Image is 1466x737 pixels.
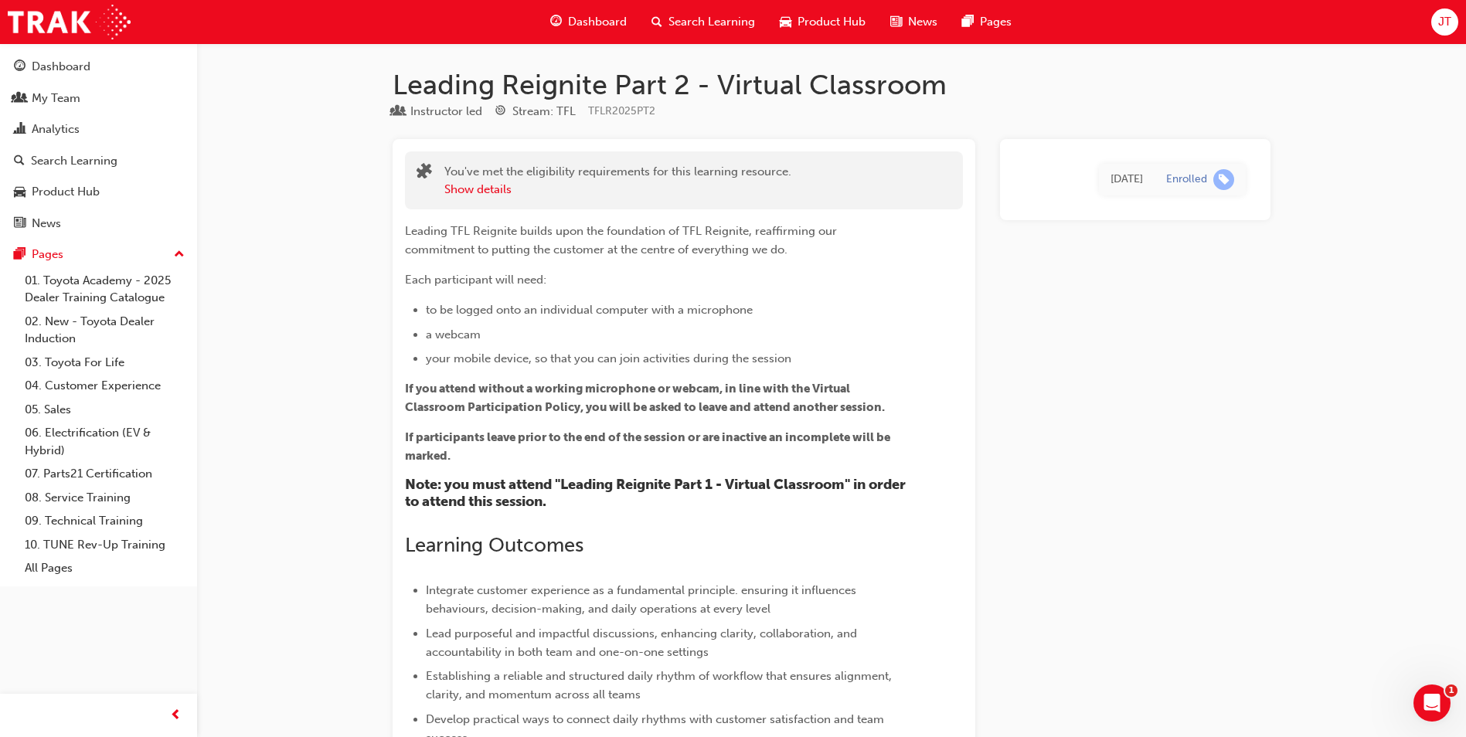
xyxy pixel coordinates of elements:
[1431,8,1458,36] button: JT
[19,269,191,310] a: 01. Toyota Academy - 2025 Dealer Training Catalogue
[14,248,26,262] span: pages-icon
[170,706,182,725] span: prev-icon
[32,90,80,107] div: My Team
[405,382,885,414] span: If you attend without a working microphone or webcam, in line with the Virtual Classroom Particip...
[878,6,950,38] a: news-iconNews
[32,121,80,138] div: Analytics
[6,240,191,269] button: Pages
[1445,684,1457,697] span: 1
[32,58,90,76] div: Dashboard
[405,273,546,287] span: Each participant will need:
[512,103,576,121] div: Stream: TFL
[32,183,100,201] div: Product Hub
[19,462,191,486] a: 07. Parts21 Certification
[14,217,26,231] span: news-icon
[14,185,26,199] span: car-icon
[1413,684,1451,722] iframe: Intercom live chat
[798,13,866,31] span: Product Hub
[639,6,767,38] a: search-iconSearch Learning
[444,181,512,199] button: Show details
[19,533,191,557] a: 10. TUNE Rev-Up Training
[405,533,583,557] span: Learning Outcomes
[426,627,860,659] span: Lead purposeful and impactful discussions, enhancing clarity, collaboration, and accountability i...
[426,352,791,365] span: your mobile device, so that you can join activities during the session
[417,165,432,182] span: puzzle-icon
[19,509,191,533] a: 09. Technical Training
[538,6,639,38] a: guage-iconDashboard
[19,556,191,580] a: All Pages
[588,104,655,117] span: Learning resource code
[405,224,840,256] span: Leading TFL Reignite builds upon the foundation of TFL Reignite, reaffirming our commitment to pu...
[6,115,191,144] a: Analytics
[651,12,662,32] span: search-icon
[6,84,191,113] a: My Team
[426,328,481,341] span: a webcam
[980,13,1012,31] span: Pages
[31,152,117,170] div: Search Learning
[426,669,895,701] span: Establishing a reliable and structured daily rhythm of workflow that ensures alignment, clarity, ...
[962,12,974,32] span: pages-icon
[19,398,191,422] a: 05. Sales
[550,12,562,32] span: guage-icon
[1166,172,1207,187] div: Enrolled
[426,583,859,616] span: Integrate customer experience as a fundamental principle. ensuring it influences behaviours, deci...
[426,303,753,317] span: to be logged onto an individual computer with a microphone
[495,102,576,121] div: Stream
[950,6,1024,38] a: pages-iconPages
[568,13,627,31] span: Dashboard
[444,163,791,198] div: You've met the eligibility requirements for this learning resource.
[32,215,61,233] div: News
[19,310,191,351] a: 02. New - Toyota Dealer Induction
[410,103,482,121] div: Instructor led
[405,430,893,463] span: If participants leave prior to the end of the session or are inactive an incomplete will be marked.
[393,68,1270,102] h1: Leading Reignite Part 2 - Virtual Classroom
[32,246,63,263] div: Pages
[14,123,26,137] span: chart-icon
[908,13,937,31] span: News
[495,105,506,119] span: target-icon
[19,421,191,462] a: 06. Electrification (EV & Hybrid)
[6,49,191,240] button: DashboardMy TeamAnalyticsSearch LearningProduct HubNews
[1438,13,1451,31] span: JT
[780,12,791,32] span: car-icon
[6,178,191,206] a: Product Hub
[890,12,902,32] span: news-icon
[174,245,185,265] span: up-icon
[14,92,26,106] span: people-icon
[1213,169,1234,190] span: learningRecordVerb_ENROLL-icon
[14,60,26,74] span: guage-icon
[393,105,404,119] span: learningResourceType_INSTRUCTOR_LED-icon
[393,102,482,121] div: Type
[19,486,191,510] a: 08. Service Training
[14,155,25,168] span: search-icon
[767,6,878,38] a: car-iconProduct Hub
[6,147,191,175] a: Search Learning
[6,209,191,238] a: News
[405,476,909,510] span: Note: you must attend "Leading Reignite Part 1 - Virtual Classroom" in order to attend this session.
[8,5,131,39] img: Trak
[668,13,755,31] span: Search Learning
[19,351,191,375] a: 03. Toyota For Life
[19,374,191,398] a: 04. Customer Experience
[1111,171,1143,188] div: Thu Jun 12 2025 12:40:14 GMT+1000 (GMT+10:00)
[6,53,191,81] a: Dashboard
